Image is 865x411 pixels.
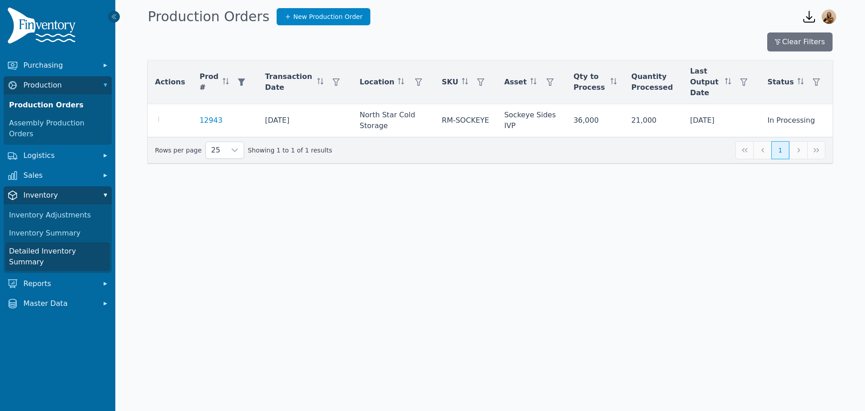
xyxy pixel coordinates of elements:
[23,150,96,161] span: Logistics
[822,9,836,24] img: Caroline Rosenfeld
[258,104,352,137] td: [DATE]
[23,278,96,289] span: Reports
[352,104,434,137] td: North Star Cold Storage
[23,80,96,91] span: Production
[624,104,683,137] td: 21,000
[497,104,566,137] td: Sockeye Sides IVP
[265,71,314,93] span: Transaction Date
[435,104,497,137] td: RM-SOCKEYE
[767,77,794,88] span: Status
[23,190,96,201] span: Inventory
[360,77,394,88] span: Location
[504,77,527,88] span: Asset
[631,71,675,93] span: Quantity Processed
[4,295,112,313] button: Master Data
[767,32,833,51] button: Clear Filters
[690,66,722,98] span: Last Output Date
[7,7,79,47] img: Finventory
[771,141,789,159] button: Page 1
[5,206,110,224] a: Inventory Adjustments
[683,104,760,137] td: [DATE]
[5,96,110,114] a: Production Orders
[23,170,96,181] span: Sales
[4,275,112,293] button: Reports
[200,71,219,93] span: Prod #
[442,77,459,88] span: SKU
[206,142,226,158] span: Rows per page
[4,76,112,94] button: Production
[148,9,269,25] h1: Production Orders
[4,56,112,74] button: Purchasing
[5,224,110,242] a: Inventory Summary
[5,242,110,271] a: Detailed Inventory Summary
[4,147,112,165] button: Logistics
[155,77,185,88] span: Actions
[574,71,607,93] span: Qty to Process
[248,146,332,155] span: Showing 1 to 1 of 1 results
[760,104,833,137] td: In Processing
[23,60,96,71] span: Purchasing
[4,166,112,185] button: Sales
[23,298,96,309] span: Master Data
[566,104,624,137] td: 36,000
[277,8,370,25] a: New Production Order
[4,186,112,204] button: Inventory
[5,114,110,143] a: Assembly Production Orders
[293,12,363,21] span: New Production Order
[200,116,223,125] a: 12943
